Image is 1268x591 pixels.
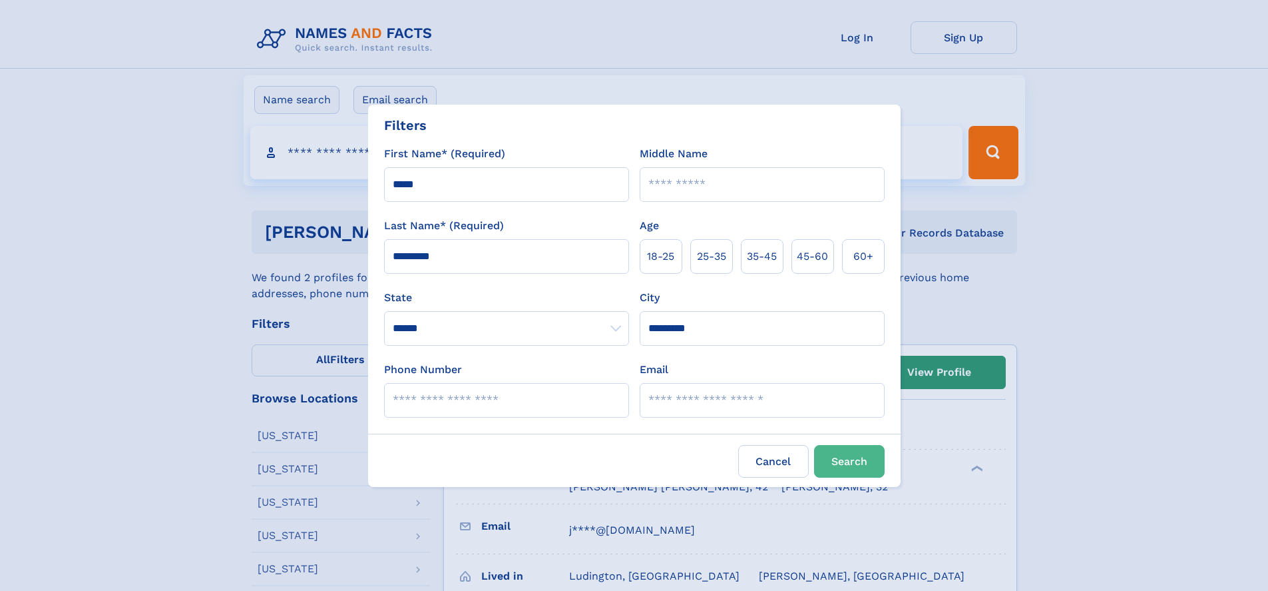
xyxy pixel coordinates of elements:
label: Email [640,362,668,378]
label: Age [640,218,659,234]
label: City [640,290,660,306]
span: 60+ [853,249,873,265]
label: Cancel [738,445,809,478]
label: Middle Name [640,146,708,162]
label: State [384,290,629,306]
label: Phone Number [384,362,462,378]
label: Last Name* (Required) [384,218,504,234]
span: 25‑35 [697,249,726,265]
span: 45‑60 [797,249,828,265]
div: Filters [384,115,427,135]
span: 35‑45 [747,249,777,265]
label: First Name* (Required) [384,146,505,162]
button: Search [814,445,885,478]
span: 18‑25 [647,249,674,265]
